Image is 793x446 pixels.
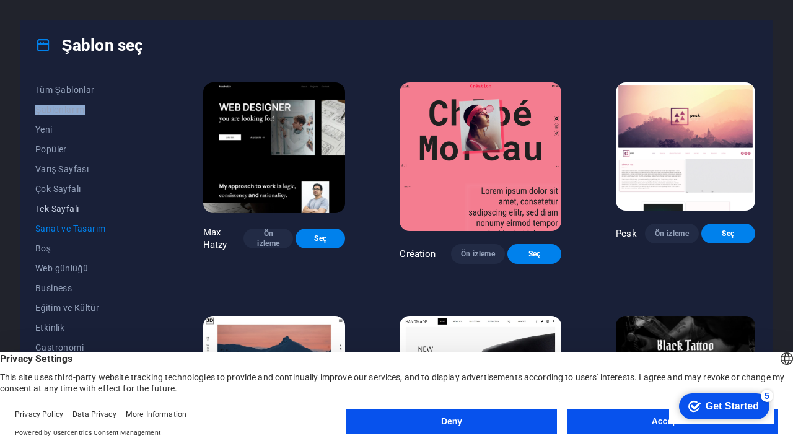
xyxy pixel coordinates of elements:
[35,120,149,139] button: Yeni
[35,35,143,55] h4: Şablon seç
[203,82,346,213] img: Max Hatzy
[35,164,149,174] span: Varış Sayfası
[10,6,100,32] div: Get Started 5 items remaining, 0% complete
[35,125,149,134] span: Yeni
[616,82,755,211] img: Pesk
[35,303,149,313] span: Eğitim ve Kültür
[35,224,149,234] span: Sanat ve Tasarım
[461,249,495,259] span: Ön izleme
[92,2,104,15] div: 5
[37,14,90,25] div: Get Started
[400,248,436,260] p: Création
[451,244,505,264] button: Ön izleme
[645,224,699,243] button: Ön izleme
[35,298,149,318] button: Eğitim ve Kültür
[305,234,335,243] span: Seç
[243,229,293,248] button: Ön izleme
[203,226,244,251] p: Max Hatzy
[35,338,149,357] button: Gastronomi
[35,199,149,219] button: Tek Sayfalı
[701,224,755,243] button: Seç
[507,244,561,264] button: Seç
[35,159,149,179] button: Varış Sayfası
[35,179,149,199] button: Çok Sayfalı
[296,229,345,248] button: Seç
[35,283,149,293] span: Business
[35,238,149,258] button: Boş
[35,184,149,194] span: Çok Sayfalı
[35,323,149,333] span: Etkinlik
[400,82,561,231] img: Création
[517,249,551,259] span: Seç
[35,219,149,238] button: Sanat ve Tasarım
[35,105,149,115] span: Şablonlarım
[616,227,637,240] p: Pesk
[35,278,149,298] button: Business
[253,229,283,248] span: Ön izleme
[35,243,149,253] span: Boş
[35,263,149,273] span: Web günlüğü
[35,318,149,338] button: Etkinlik
[35,204,149,214] span: Tek Sayfalı
[35,144,149,154] span: Popüler
[35,258,149,278] button: Web günlüğü
[616,316,755,444] img: Black Tattoo
[655,229,689,238] span: Ön izleme
[35,100,149,120] button: Şablonlarım
[711,229,745,238] span: Seç
[35,139,149,159] button: Popüler
[35,80,149,100] button: Tüm Şablonlar
[35,343,149,352] span: Gastronomi
[35,85,149,95] span: Tüm Şablonlar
